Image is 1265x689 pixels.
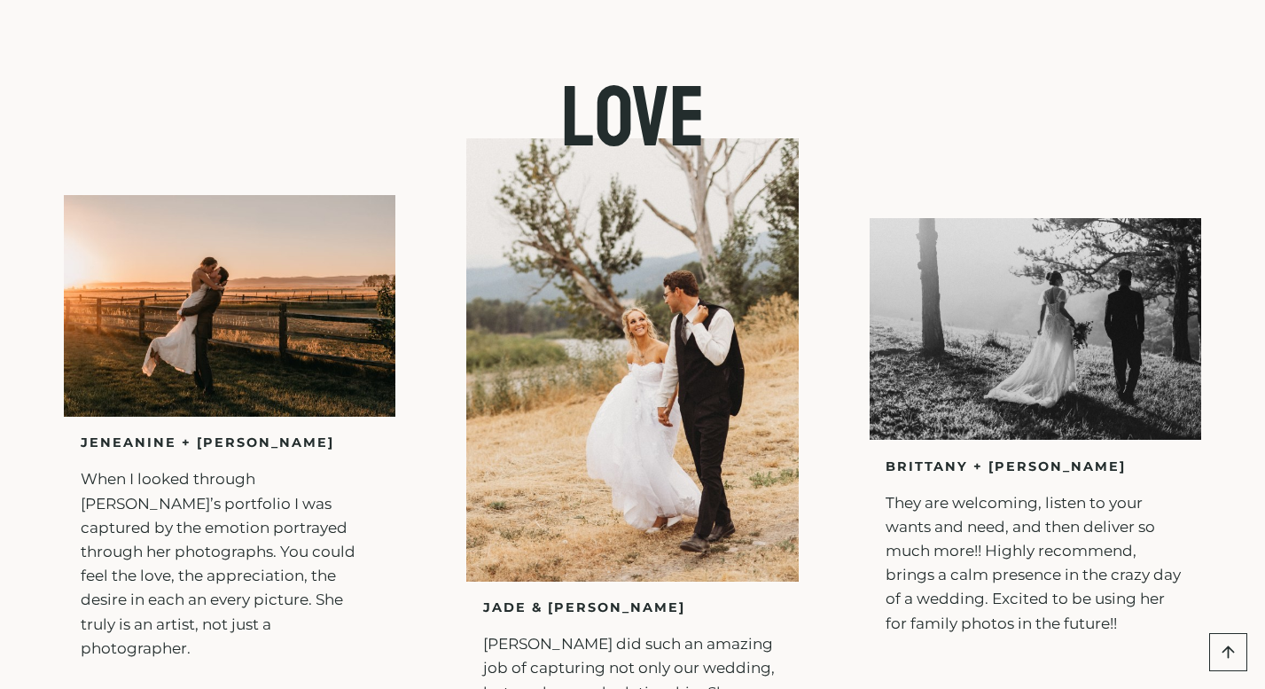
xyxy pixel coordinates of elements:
img: Bozeman Montana Wedding Big Yellow Barn [64,195,395,417]
a: Scroll to top [1209,633,1247,671]
p: Brittany + [PERSON_NAME] [886,457,1184,477]
h2: Love [43,67,1222,169]
p: Jeneanine + [PERSON_NAME] [81,433,379,453]
img: Couple walking by the Clark Fork River near Fort Missoula Montana on their wedding day. [466,138,798,581]
p: When I looked through [PERSON_NAME]’s portfolio I was captured by the emotion portrayed through h... [81,467,379,661]
p: jade & [PERSON_NAME] [483,598,782,618]
p: They are welcoming, listen to your wants and need, and then deliver so much more!! Highly recomme... [886,491,1184,636]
